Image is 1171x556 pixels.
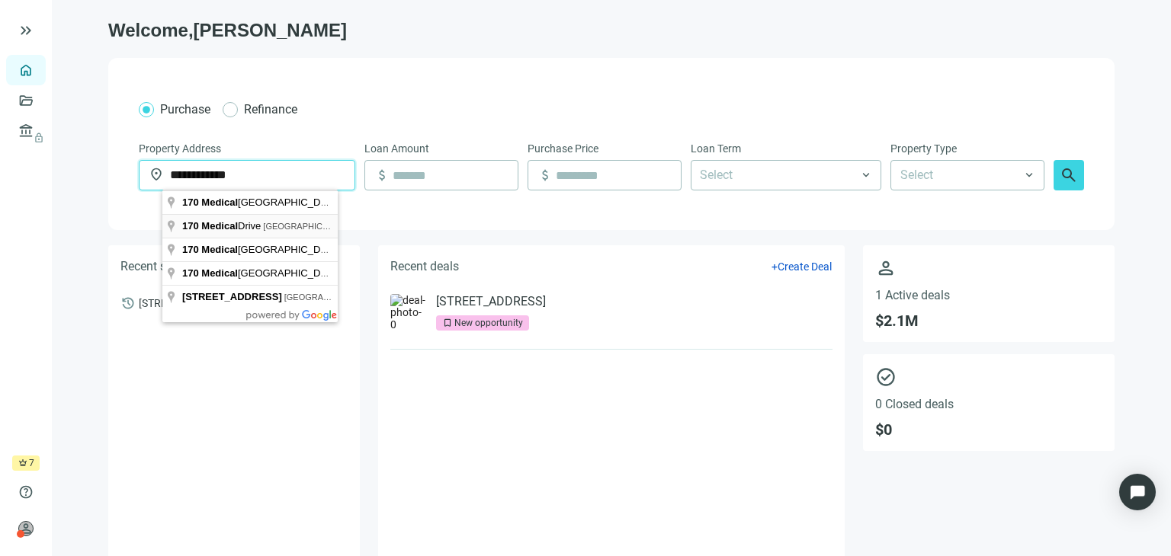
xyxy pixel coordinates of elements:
span: [GEOGRAPHIC_DATA] [182,197,343,208]
span: 170 [182,197,199,208]
h5: Recent deals [390,257,459,276]
span: Drive [182,220,263,232]
span: search [1060,166,1078,184]
h1: Welcome, [PERSON_NAME] [108,18,1115,43]
button: +Create Deal [771,260,833,273]
img: deal-photo-0 [390,294,427,331]
span: Loan Amount [364,140,429,157]
span: Loan Term [691,140,741,157]
button: keyboard_double_arrow_right [17,21,35,40]
span: [GEOGRAPHIC_DATA], [GEOGRAPHIC_DATA], [GEOGRAPHIC_DATA] [263,222,534,231]
span: person [875,257,1102,279]
span: attach_money [374,168,390,183]
h5: Recent searches [120,257,208,276]
span: Medical [201,197,238,208]
span: 7 [29,455,34,471]
span: 170 [182,220,199,232]
span: help [18,484,34,500]
span: attach_money [537,168,553,183]
span: Purchase [160,102,210,117]
span: [GEOGRAPHIC_DATA] [182,267,343,279]
button: search [1054,160,1084,190]
span: Property Address [139,140,221,157]
a: [STREET_ADDRESS] [436,294,546,309]
span: Medical [201,220,238,232]
span: $ 0 [875,420,1102,439]
span: crown [18,459,27,468]
span: Property Type [890,140,957,157]
span: Refinance [244,102,297,117]
div: New opportunity [454,315,523,331]
span: location_on [149,167,164,182]
div: Open Intercom Messenger [1119,474,1156,510]
span: 170 Medical [182,267,238,279]
span: check_circle [875,366,1102,388]
span: 1 Active deals [875,288,1102,302]
span: history [120,296,136,311]
span: [GEOGRAPHIC_DATA], [GEOGRAPHIC_DATA], [GEOGRAPHIC_DATA] [284,292,556,302]
span: [GEOGRAPHIC_DATA] [182,244,343,255]
span: $ 2.1M [875,312,1102,330]
span: [STREET_ADDRESS][PERSON_NAME] [139,296,314,309]
span: [STREET_ADDRESS] [182,291,282,302]
span: Purchase Price [528,140,598,157]
span: + [772,260,778,273]
span: 170 Medical [182,244,238,255]
span: 0 Closed deals [875,397,1102,411]
span: Create Deal [778,260,832,273]
span: bookmark [442,318,453,328]
span: person [18,521,34,536]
